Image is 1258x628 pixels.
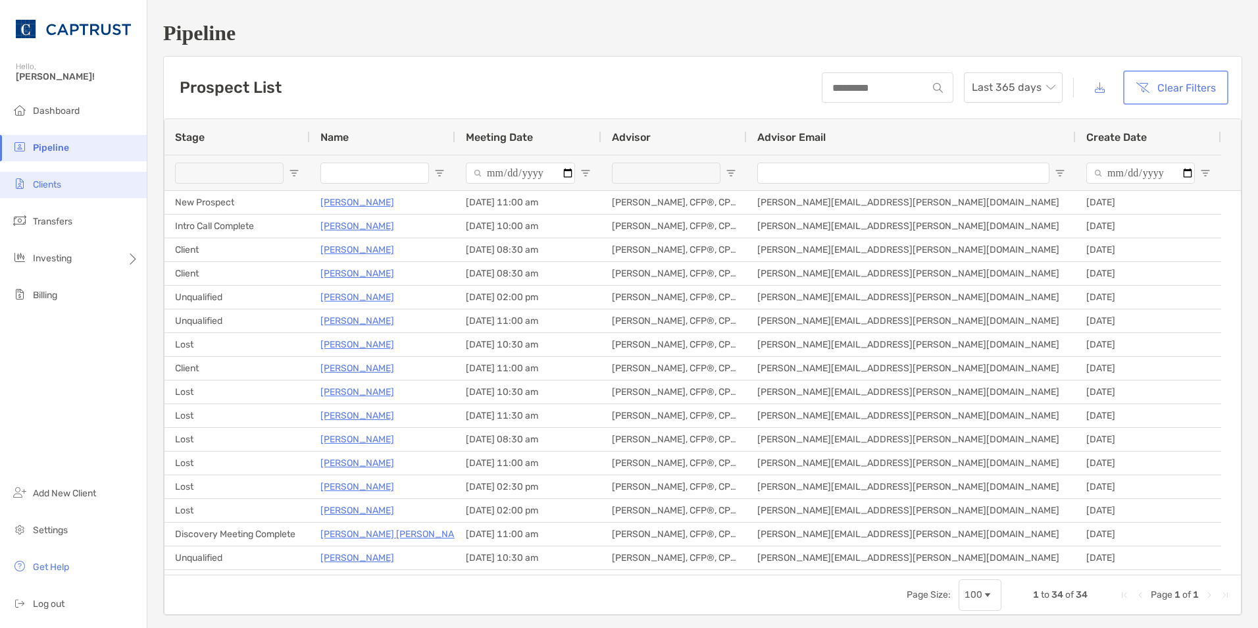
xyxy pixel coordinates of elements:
button: Open Filter Menu [1200,168,1211,178]
span: Meeting Date [466,131,533,144]
div: Lost [164,380,310,404]
div: [DATE] [1076,570,1221,593]
div: [DATE] [1076,428,1221,451]
span: Dashboard [33,105,80,117]
span: Log out [33,598,64,610]
img: investing icon [12,249,28,265]
a: [PERSON_NAME] [320,455,394,471]
img: add_new_client icon [12,484,28,500]
div: [DATE] [1076,404,1221,427]
div: [PERSON_NAME], CFP®, CPWA® [601,452,747,475]
img: settings icon [12,521,28,537]
span: Get Help [33,562,69,573]
div: [DATE] [1076,333,1221,356]
div: Intro Call Complete [164,215,310,238]
div: [PERSON_NAME][EMAIL_ADDRESS][PERSON_NAME][DOMAIN_NAME] [747,215,1076,238]
div: Client [164,262,310,285]
span: Pipeline [33,142,69,153]
div: [PERSON_NAME][EMAIL_ADDRESS][PERSON_NAME][DOMAIN_NAME] [747,475,1076,498]
span: Add New Client [33,488,96,499]
div: [DATE] 02:30 pm [455,475,601,498]
div: [DATE] [1076,380,1221,404]
img: clients icon [12,176,28,192]
span: Clients [33,179,61,190]
span: 1 [1193,589,1199,600]
div: [DATE] [1076,262,1221,285]
img: input icon [933,83,943,93]
div: [DATE] 02:00 pm [455,570,601,593]
a: [PERSON_NAME] [320,360,394,377]
div: [PERSON_NAME], CFP®, CPWA® [601,428,747,451]
a: [PERSON_NAME] [320,550,394,566]
a: [PERSON_NAME] [320,431,394,448]
div: Lost [164,475,310,498]
p: [PERSON_NAME] [320,218,394,234]
div: [PERSON_NAME], CFP®, CPWA® [601,475,747,498]
div: [DATE] 08:30 am [455,238,601,261]
div: [PERSON_NAME][EMAIL_ADDRESS][PERSON_NAME][DOMAIN_NAME] [747,191,1076,214]
div: [PERSON_NAME][EMAIL_ADDRESS][PERSON_NAME][DOMAIN_NAME] [747,286,1076,309]
div: [PERSON_NAME][EMAIL_ADDRESS][PERSON_NAME][DOMAIN_NAME] [747,546,1076,569]
div: [DATE] 11:00 am [455,523,601,546]
p: [PERSON_NAME] [320,289,394,305]
div: [PERSON_NAME][EMAIL_ADDRESS][PERSON_NAME][DOMAIN_NAME] [747,428,1076,451]
div: [DATE] [1076,546,1221,569]
p: [PERSON_NAME] [320,573,394,590]
div: Client [164,357,310,380]
div: [PERSON_NAME], CFP®, CPWA® [601,404,747,427]
span: Name [320,131,349,144]
div: Last Page [1220,590,1230,600]
div: [PERSON_NAME][EMAIL_ADDRESS][PERSON_NAME][DOMAIN_NAME] [747,452,1076,475]
div: [PERSON_NAME][EMAIL_ADDRESS][PERSON_NAME][DOMAIN_NAME] [747,262,1076,285]
button: Open Filter Menu [1055,168,1065,178]
div: [PERSON_NAME][EMAIL_ADDRESS][PERSON_NAME][DOMAIN_NAME] [747,380,1076,404]
div: [PERSON_NAME], CFP®, CPWA® [601,333,747,356]
div: [PERSON_NAME], CFP®, CPWA® [601,570,747,593]
div: Next Page [1204,590,1215,600]
a: [PERSON_NAME] [320,407,394,424]
div: Lost [164,428,310,451]
img: CAPTRUST Logo [16,5,131,53]
div: First Page [1119,590,1130,600]
a: [PERSON_NAME] [320,384,394,400]
input: Meeting Date Filter Input [466,163,575,184]
span: 1 [1033,589,1039,600]
span: to [1041,589,1049,600]
div: [PERSON_NAME][EMAIL_ADDRESS][PERSON_NAME][DOMAIN_NAME] [747,238,1076,261]
button: Clear Filters [1126,73,1226,102]
img: dashboard icon [12,102,28,118]
img: transfers icon [12,213,28,228]
a: [PERSON_NAME] [320,265,394,282]
span: Advisor [612,131,651,144]
div: Lost [164,404,310,427]
div: Client [164,238,310,261]
div: [DATE] [1076,357,1221,380]
a: [PERSON_NAME] [320,502,394,519]
img: logout icon [12,595,28,611]
div: [DATE] [1076,191,1221,214]
div: Previous Page [1135,590,1145,600]
div: [DATE] 11:00 am [455,452,601,475]
div: [DATE] 10:30 am [455,380,601,404]
img: billing icon [12,286,28,302]
a: [PERSON_NAME] [320,194,394,211]
div: [PERSON_NAME], CFP®, CPWA® [601,309,747,332]
div: [PERSON_NAME], CFP®, CPWA® [601,523,747,546]
div: [PERSON_NAME], CFP®, CPWA® [601,380,747,404]
a: [PERSON_NAME] [PERSON_NAME] [320,526,470,542]
h1: Pipeline [163,21,1242,45]
div: [DATE] [1076,523,1221,546]
a: [PERSON_NAME] [320,242,394,258]
div: [DATE] 11:30 am [455,404,601,427]
span: Advisor Email [757,131,826,144]
div: [DATE] 11:00 am [455,191,601,214]
div: Lost [164,452,310,475]
div: [DATE] 02:00 pm [455,499,601,522]
div: [PERSON_NAME][EMAIL_ADDRESS][PERSON_NAME][DOMAIN_NAME] [747,357,1076,380]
